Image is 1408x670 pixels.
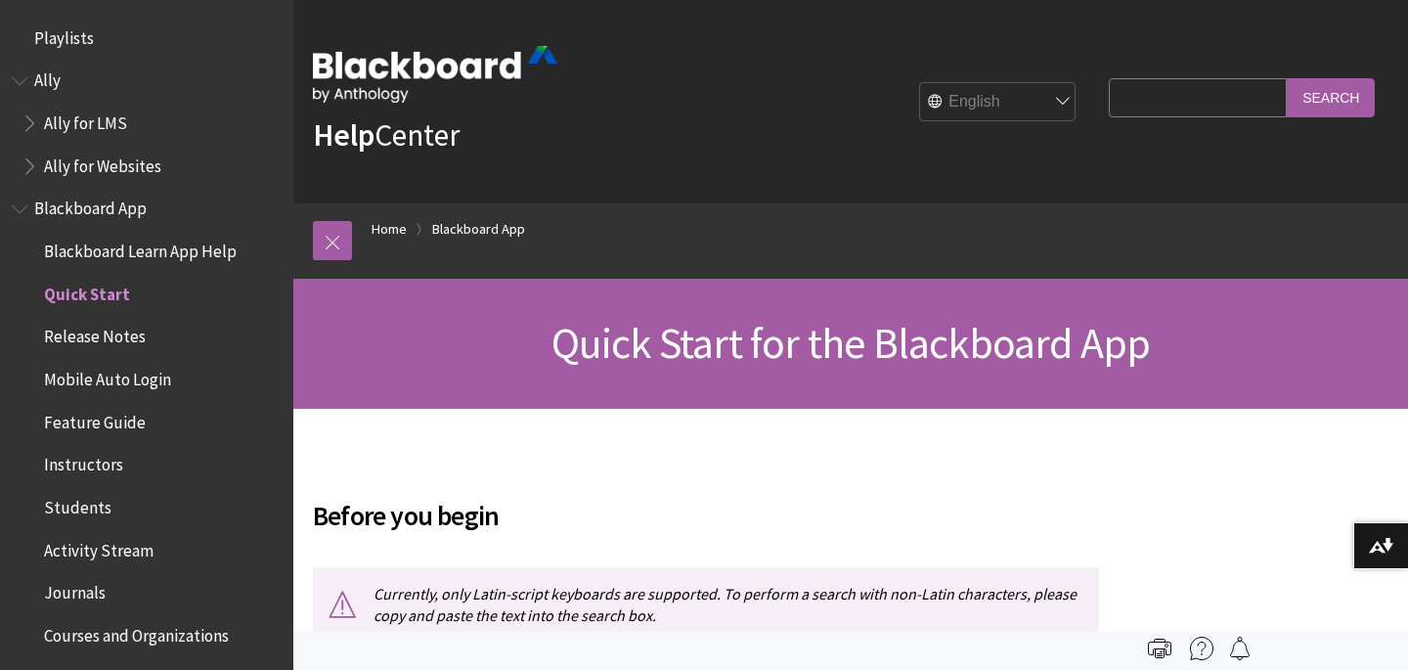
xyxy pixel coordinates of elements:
[44,619,229,646] span: Courses and Organizations
[44,449,123,475] span: Instructors
[1287,78,1375,116] input: Search
[44,321,146,347] span: Release Notes
[44,235,237,261] span: Blackboard Learn App Help
[551,316,1151,370] span: Quick Start for the Blackboard App
[313,115,460,155] a: HelpCenter
[34,65,61,91] span: Ally
[1148,637,1171,660] img: Print
[34,193,147,219] span: Blackboard App
[44,363,171,389] span: Mobile Auto Login
[34,22,94,48] span: Playlists
[44,107,127,133] span: Ally for LMS
[12,65,282,183] nav: Book outline for Anthology Ally Help
[44,150,161,176] span: Ally for Websites
[12,22,282,55] nav: Book outline for Playlists
[44,278,130,304] span: Quick Start
[313,495,1099,536] span: Before you begin
[44,406,146,432] span: Feature Guide
[432,217,525,242] a: Blackboard App
[44,534,154,560] span: Activity Stream
[1228,637,1252,660] img: Follow this page
[313,567,1099,643] p: Currently, only Latin-script keyboards are supported. To perform a search with non-Latin characte...
[44,577,106,603] span: Journals
[1190,637,1213,660] img: More help
[313,46,557,103] img: Blackboard by Anthology
[313,115,374,155] strong: Help
[920,83,1077,122] select: Site Language Selector
[44,491,111,517] span: Students
[372,217,407,242] a: Home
